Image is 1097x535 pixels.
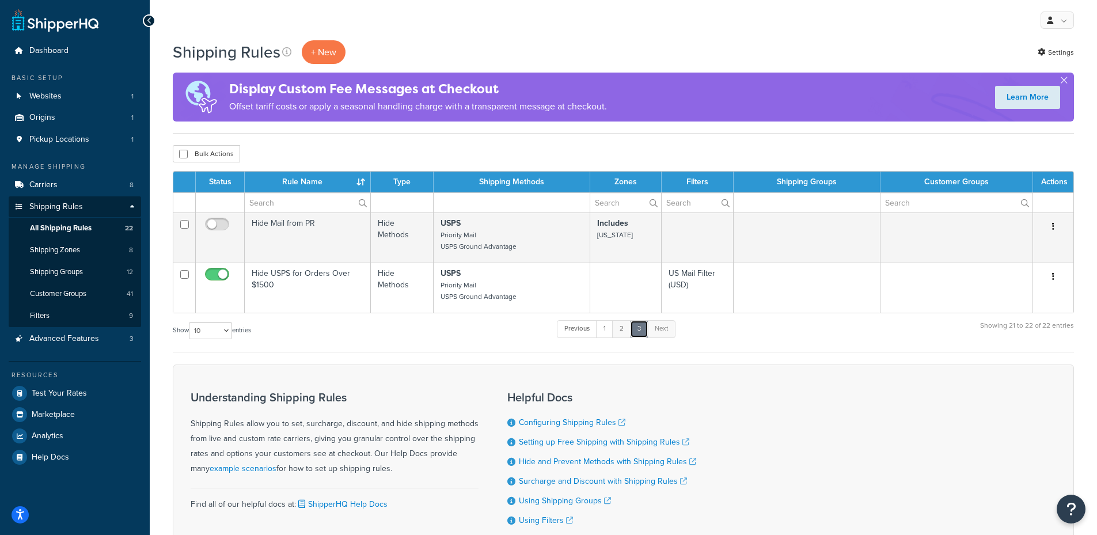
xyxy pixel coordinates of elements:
[173,73,229,122] img: duties-banner-06bc72dcb5fe05cb3f9472aba00be2ae8eb53ab6f0d8bb03d382ba314ac3c341.png
[9,426,141,446] a: Analytics
[245,172,371,192] th: Rule Name : activate to sort column ascending
[662,193,733,213] input: Search
[519,416,625,428] a: Configuring Shipping Rules
[519,436,689,448] a: Setting up Free Shipping with Shipping Rules
[29,46,69,56] span: Dashboard
[191,391,479,476] div: Shipping Rules allow you to set, surcharge, discount, and hide shipping methods from live and cus...
[173,145,240,162] button: Bulk Actions
[9,328,141,350] li: Advanced Features
[734,172,880,192] th: Shipping Groups
[9,261,141,283] li: Shipping Groups
[127,289,133,299] span: 41
[880,172,1033,192] th: Customer Groups
[597,230,633,240] small: [US_STATE]
[9,240,141,261] a: Shipping Zones 8
[30,289,86,299] span: Customer Groups
[32,410,75,420] span: Marketplace
[9,383,141,404] a: Test Your Rates
[29,334,99,344] span: Advanced Features
[125,223,133,233] span: 22
[130,334,134,344] span: 3
[32,453,69,462] span: Help Docs
[630,320,648,337] a: 3
[131,113,134,123] span: 1
[245,213,371,263] td: Hide Mail from PR
[441,230,517,252] small: Priority Mail USPS Ground Advantage
[130,180,134,190] span: 8
[210,462,276,475] a: example scenarios
[29,92,62,101] span: Websites
[9,404,141,425] a: Marketplace
[9,162,141,172] div: Manage Shipping
[597,217,628,229] strong: Includes
[229,98,607,115] p: Offset tariff costs or apply a seasonal handling charge with a transparent message at checkout.
[196,172,245,192] th: Status
[30,267,83,277] span: Shipping Groups
[9,174,141,196] a: Carriers 8
[32,389,87,399] span: Test Your Rates
[30,311,50,321] span: Filters
[29,202,83,212] span: Shipping Rules
[1033,172,1073,192] th: Actions
[371,213,433,263] td: Hide Methods
[9,283,141,305] li: Customer Groups
[441,267,461,279] strong: USPS
[29,113,55,123] span: Origins
[12,9,98,32] a: ShipperHQ Home
[9,218,141,239] a: All Shipping Rules 22
[191,391,479,404] h3: Understanding Shipping Rules
[596,320,613,337] a: 1
[371,263,433,313] td: Hide Methods
[229,79,607,98] h4: Display Custom Fee Messages at Checkout
[9,305,141,327] li: Filters
[9,86,141,107] li: Websites
[980,319,1074,344] div: Showing 21 to 22 of 22 entries
[557,320,597,337] a: Previous
[9,107,141,128] a: Origins 1
[32,431,63,441] span: Analytics
[590,172,662,192] th: Zones
[9,370,141,380] div: Resources
[302,40,346,64] p: + New
[9,174,141,196] li: Carriers
[245,193,370,213] input: Search
[9,305,141,327] a: Filters 9
[612,320,631,337] a: 2
[9,447,141,468] li: Help Docs
[191,488,479,512] div: Find all of our helpful docs at:
[131,92,134,101] span: 1
[647,320,675,337] a: Next
[9,86,141,107] a: Websites 1
[995,86,1060,109] a: Learn More
[441,217,461,229] strong: USPS
[9,196,141,328] li: Shipping Rules
[296,498,388,510] a: ShipperHQ Help Docs
[9,328,141,350] a: Advanced Features 3
[29,180,58,190] span: Carriers
[441,280,517,302] small: Priority Mail USPS Ground Advantage
[371,172,433,192] th: Type
[245,263,371,313] td: Hide USPS for Orders Over $1500
[519,456,696,468] a: Hide and Prevent Methods with Shipping Rules
[129,311,133,321] span: 9
[519,514,573,526] a: Using Filters
[129,245,133,255] span: 8
[662,263,734,313] td: US Mail Filter (USD)
[9,196,141,218] a: Shipping Rules
[9,129,141,150] li: Pickup Locations
[173,41,280,63] h1: Shipping Rules
[9,40,141,62] a: Dashboard
[662,172,734,192] th: Filters
[30,223,92,233] span: All Shipping Rules
[30,245,80,255] span: Shipping Zones
[519,495,611,507] a: Using Shipping Groups
[189,322,232,339] select: Showentries
[9,261,141,283] a: Shipping Groups 12
[9,218,141,239] li: All Shipping Rules
[9,283,141,305] a: Customer Groups 41
[590,193,662,213] input: Search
